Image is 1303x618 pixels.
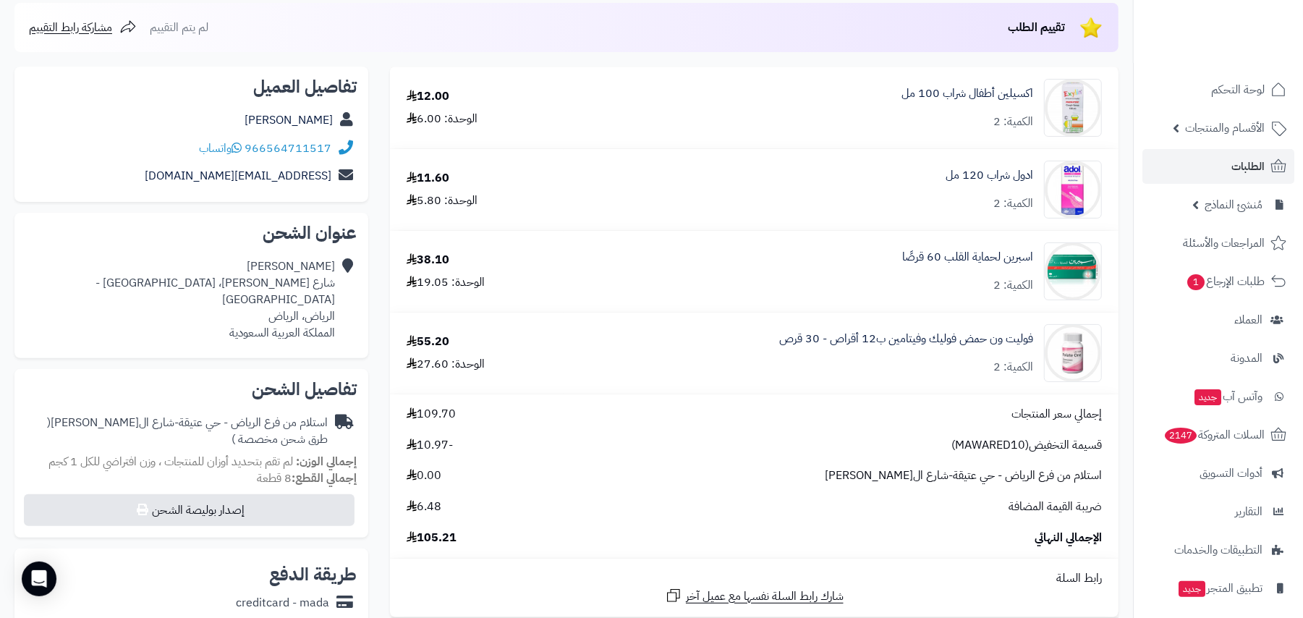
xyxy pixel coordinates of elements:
a: تطبيق المتجرجديد [1142,571,1294,606]
a: العملاء [1142,302,1294,337]
span: التطبيقات والخدمات [1174,540,1262,560]
span: المدونة [1231,348,1262,368]
strong: إجمالي الوزن: [296,453,357,470]
div: الكمية: 2 [993,277,1033,294]
a: التقارير [1142,494,1294,529]
a: أدوات التسويق [1142,456,1294,491]
div: الكمية: 2 [993,359,1033,376]
span: إجمالي سعر المنتجات [1011,406,1102,423]
div: الوحدة: 27.60 [407,356,485,373]
div: 11.60 [407,170,449,187]
h2: عنوان الشحن [26,224,357,242]
img: 6417aa59c1df10414a0af6e677dfd04d246f-90x90.jpg [1045,161,1101,219]
a: المدونة [1142,341,1294,376]
span: السلات المتروكة [1163,425,1265,445]
div: الوحدة: 5.80 [407,192,478,209]
a: وآتس آبجديد [1142,379,1294,414]
span: 1 [1187,274,1205,290]
div: 55.20 [407,334,449,350]
h2: تفاصيل الشحن [26,381,357,398]
h2: تفاصيل العميل [26,78,357,96]
img: 64455b0ec5af58584115964a8f77f331b43f-90x90.png [1045,242,1101,300]
span: تطبيق المتجر [1177,578,1262,598]
a: السلات المتروكة2147 [1142,418,1294,452]
div: [PERSON_NAME] شارع [PERSON_NAME]، [GEOGRAPHIC_DATA] - [GEOGRAPHIC_DATA] الرياض، الرياض المملكة ال... [26,258,335,341]
a: الطلبات [1142,149,1294,184]
div: الكمية: 2 [993,114,1033,130]
span: 2147 [1164,427,1198,444]
span: جديد [1179,581,1205,597]
span: الأقسام والمنتجات [1185,118,1265,138]
a: [PERSON_NAME] [245,111,333,129]
a: التطبيقات والخدمات [1142,533,1294,567]
span: الإجمالي النهائي [1035,530,1102,546]
span: مشاركة رابط التقييم [29,19,112,36]
img: 1738598662-FOLATE%20ONE-90x90.jpg [1045,324,1101,382]
a: واتساب [199,140,242,157]
small: 8 قطعة [257,470,357,487]
span: لم تقم بتحديد أوزان للمنتجات ، وزن افتراضي للكل 1 كجم [48,453,293,470]
span: المراجعات والأسئلة [1183,233,1265,253]
div: الوحدة: 6.00 [407,111,478,127]
a: شارك رابط السلة نفسها مع عميل آخر [665,587,844,605]
span: مُنشئ النماذج [1205,195,1262,215]
a: اسبرين لحماية القلب 60 قرصًا [902,249,1033,266]
div: استلام من فرع الرياض - حي عتيقة-شارع ال[PERSON_NAME] [26,415,328,448]
button: إصدار بوليصة الشحن [24,494,355,526]
div: 38.10 [407,252,449,268]
a: المراجعات والأسئلة [1142,226,1294,261]
span: وآتس آب [1193,386,1262,407]
div: الوحدة: 19.05 [407,274,485,291]
a: لوحة التحكم [1142,72,1294,107]
span: 105.21 [407,530,457,546]
a: فوليت ون حمض فوليك وفيتامين ب12 أقراص - 30 قرص [779,331,1033,347]
span: -10.97 [407,437,453,454]
div: الكمية: 2 [993,195,1033,212]
a: [EMAIL_ADDRESS][DOMAIN_NAME] [145,167,331,185]
span: قسيمة التخفيض(MAWARED10) [951,437,1102,454]
span: ( طرق شحن مخصصة ) [47,414,328,448]
span: شارك رابط السلة نفسها مع عميل آخر [686,588,844,605]
a: ادول شراب 120 مل [946,167,1033,184]
span: جديد [1194,389,1221,405]
span: 6.48 [407,499,441,515]
h2: طريقة الدفع [269,566,357,583]
span: استلام من فرع الرياض - حي عتيقة-شارع ال[PERSON_NAME] [825,467,1102,484]
a: طلبات الإرجاع1 [1142,264,1294,299]
span: 109.70 [407,406,456,423]
span: التقارير [1235,501,1262,522]
a: اكسيلين أطفال شراب 100 مل [901,85,1033,102]
span: أدوات التسويق [1200,463,1262,483]
span: طلبات الإرجاع [1186,271,1265,292]
div: Open Intercom Messenger [22,562,56,596]
span: العملاء [1234,310,1262,330]
span: 0.00 [407,467,441,484]
div: رابط السلة [396,570,1113,587]
img: logo-2.png [1205,27,1289,58]
span: تقييم الطلب [1008,19,1065,36]
img: 261440127a2475a09e5ec47bc55cdeece661-90x90.jpg [1045,79,1101,137]
a: 966564711517 [245,140,331,157]
span: الطلبات [1231,156,1265,177]
div: 12.00 [407,88,449,105]
strong: إجمالي القطع: [292,470,357,487]
span: ضريبة القيمة المضافة [1009,499,1102,515]
div: creditcard - mada [236,595,329,611]
span: لوحة التحكم [1211,80,1265,100]
span: لم يتم التقييم [150,19,208,36]
a: مشاركة رابط التقييم [29,19,137,36]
